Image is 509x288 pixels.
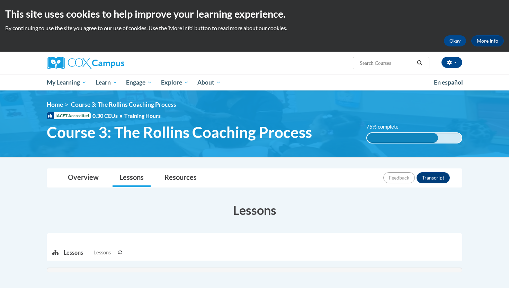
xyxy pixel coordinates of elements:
span: About [197,78,221,87]
a: More Info [471,35,504,46]
a: My Learning [42,75,91,90]
span: Course 3: The Rollins Coaching Process [47,123,312,141]
label: 75% complete [366,123,406,131]
a: En español [429,75,467,90]
button: Feedback [383,172,415,183]
div: 75% complete [367,133,438,143]
button: Search [414,59,425,67]
span: Course 3: The Rollins Coaching Process [71,101,176,108]
a: Learn [91,75,122,90]
span: Training Hours [124,112,161,119]
a: Lessons [113,169,151,187]
a: Resources [158,169,204,187]
span: Lessons [93,249,111,256]
p: Lessons [64,249,83,256]
span: Engage [126,78,152,87]
a: About [193,75,226,90]
a: Explore [157,75,193,90]
a: Home [47,101,63,108]
h2: This site uses cookies to help improve your learning experience. [5,7,504,21]
button: Okay [444,35,466,46]
a: Overview [61,169,106,187]
span: En español [434,79,463,86]
div: Main menu [36,75,473,90]
img: Cox Campus [47,57,124,69]
input: Search Courses [359,59,414,67]
a: Engage [122,75,157,90]
span: Explore [161,78,189,87]
span: Learn [96,78,117,87]
span: 0.30 CEUs [92,112,124,120]
h3: Lessons [47,201,462,219]
span: IACET Accredited [47,112,91,119]
button: Account Settings [441,57,462,68]
span: My Learning [47,78,87,87]
button: Transcript [417,172,450,183]
span: • [119,112,123,119]
a: Cox Campus [47,57,178,69]
p: By continuing to use the site you agree to our use of cookies. Use the ‘More info’ button to read... [5,24,504,32]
